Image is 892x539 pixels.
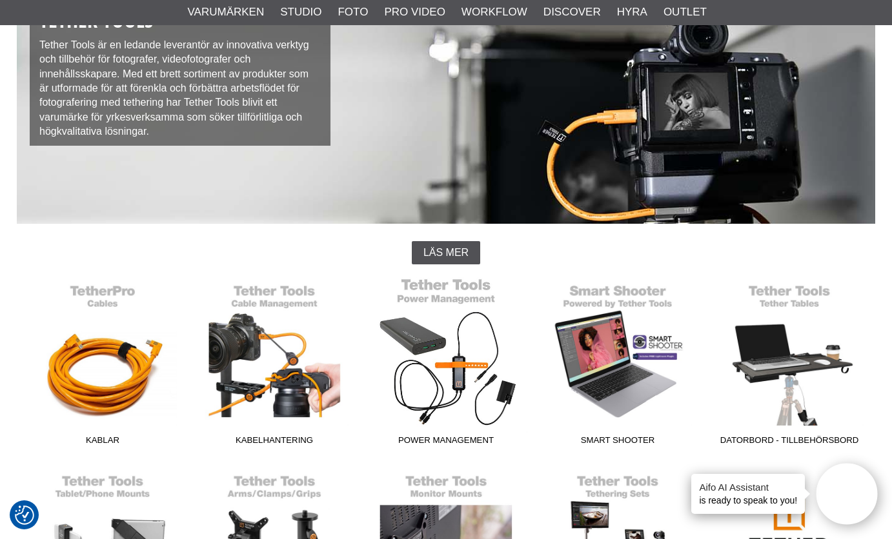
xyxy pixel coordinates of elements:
[15,505,34,525] img: Revisit consent button
[188,277,360,451] a: Kabelhantering
[15,504,34,527] button: Samtyckesinställningar
[543,4,601,21] a: Discover
[617,4,647,21] a: Hyra
[17,434,188,451] span: Kablar
[461,4,527,21] a: Workflow
[664,4,707,21] a: Outlet
[532,277,704,451] a: Smart Shooter
[338,4,368,21] a: Foto
[704,277,875,451] a: Datorbord - Tillbehörsbord
[691,474,805,514] div: is ready to speak to you!
[360,277,532,451] a: Power Management
[360,434,532,451] span: Power Management
[188,434,360,451] span: Kabelhantering
[384,4,445,21] a: Pro Video
[699,480,797,494] h4: Aifo AI Assistant
[17,277,188,451] a: Kablar
[280,4,321,21] a: Studio
[704,434,875,451] span: Datorbord - Tillbehörsbord
[188,4,265,21] a: Varumärken
[532,434,704,451] span: Smart Shooter
[423,247,469,259] span: Läs mer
